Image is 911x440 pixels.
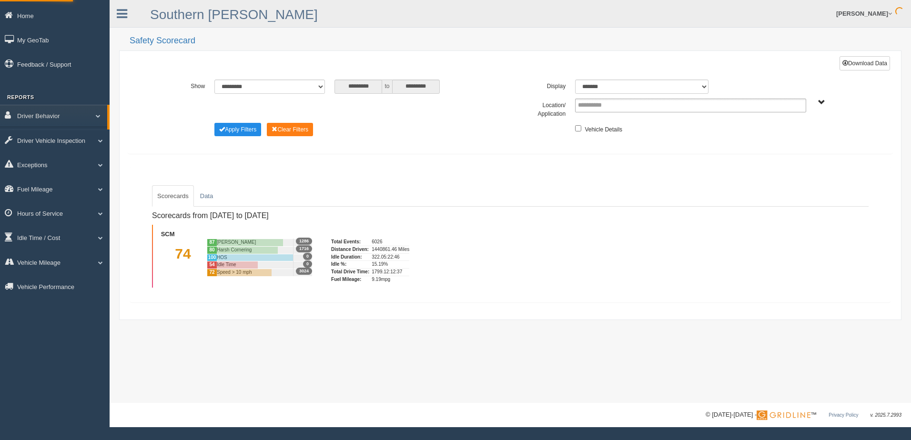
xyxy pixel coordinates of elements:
div: 322.05:22:46 [372,253,409,261]
a: Privacy Policy [829,412,858,418]
b: SCM [161,230,175,238]
div: 72 [207,269,217,276]
div: Idle Duration: [331,253,369,261]
div: 1440861.46 Miles [372,246,409,253]
div: Total Events: [331,239,369,246]
div: Idle %: [331,260,369,268]
div: Fuel Mileage: [331,276,369,283]
button: Change Filter Options [214,123,261,136]
h2: Safety Scorecard [130,36,901,46]
img: Gridline [757,410,810,420]
span: to [382,80,392,94]
label: Display [510,80,570,91]
span: 0 [303,253,312,260]
button: Change Filter Options [267,123,313,136]
div: 100 [207,254,217,261]
div: Total Drive Time: [331,268,369,276]
div: 74 [159,239,207,283]
div: 80 [207,246,217,254]
span: 0 [303,260,312,268]
span: v. 2025.7.2993 [871,412,901,418]
span: 1716 [296,245,312,252]
div: 54 [207,261,217,269]
div: 1799.12:12:37 [372,268,409,276]
div: © [DATE]-[DATE] - ™ [706,410,901,420]
span: 1286 [296,238,312,245]
button: Download Data [840,56,890,70]
div: 9.19mpg [372,276,409,283]
div: Distance Driven: [331,246,369,253]
div: 15.19% [372,260,409,268]
div: 87 [207,239,217,246]
a: Scorecards [152,185,194,207]
label: Location/ Application [510,99,570,118]
a: Southern [PERSON_NAME] [150,7,318,22]
div: 6026 [372,239,409,246]
a: Data [195,185,218,207]
label: Vehicle Details [585,123,622,134]
label: Show [150,80,210,91]
h4: Scorecards from [DATE] to [DATE] [152,211,438,220]
span: 3024 [296,268,312,275]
